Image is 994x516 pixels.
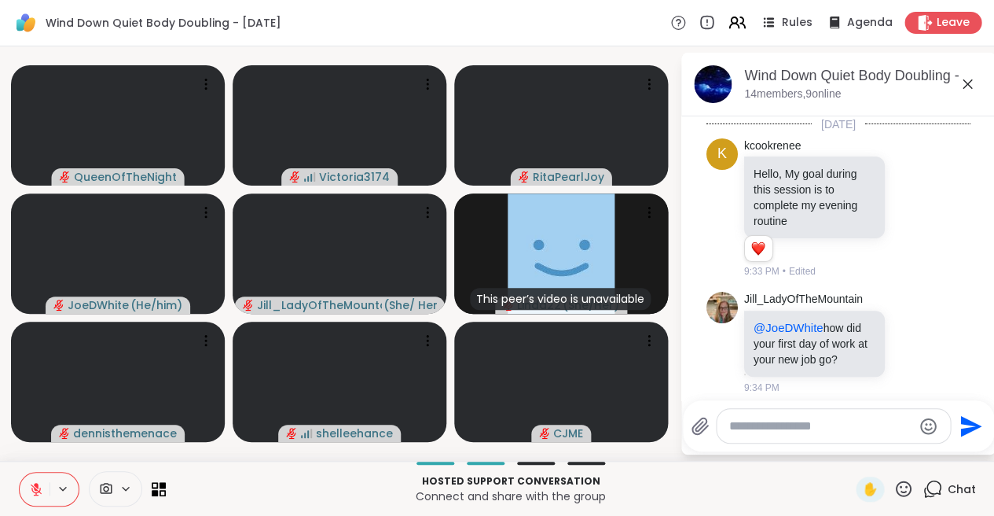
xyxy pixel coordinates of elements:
[745,236,772,261] div: Reaction list
[754,320,875,367] p: how did your first day of work at your new job go?
[694,65,732,103] img: Wind Down Quiet Body Doubling - Monday, Sep 08
[789,264,816,278] span: Edited
[286,428,297,439] span: audio-muted
[46,15,281,31] span: Wind Down Quiet Body Doubling - [DATE]
[936,15,969,31] span: Leave
[257,297,382,313] span: Jill_LadyOfTheMountain
[13,9,39,36] img: ShareWell Logomark
[130,297,182,313] span: ( He/him )
[781,15,812,31] span: Rules
[175,474,846,488] p: Hosted support conversation
[951,408,986,444] button: Send
[383,297,436,313] span: ( She/ Her )
[750,242,766,255] button: Reactions: love
[783,264,786,278] span: •
[319,169,390,185] span: Victoria3174
[754,321,823,334] span: @JoeDWhite
[744,264,779,278] span: 9:33 PM
[60,171,71,182] span: audio-muted
[533,169,604,185] span: RitaPearlJoy
[744,292,863,308] a: Jill_LadyOfTheMountain
[316,426,393,441] span: shelleehance
[539,428,550,439] span: audio-muted
[470,288,651,310] div: This peer’s video is unavailable
[744,87,841,102] p: 14 members, 9 online
[862,480,878,499] span: ✋
[744,66,983,86] div: Wind Down Quiet Body Doubling - [DATE]
[73,426,177,441] span: dennisthemenace
[59,428,70,439] span: audio-muted
[289,171,300,182] span: audio-muted
[68,297,129,313] span: JoeDWhite
[729,418,912,434] textarea: Type your message
[243,300,254,311] span: audio-muted
[919,417,937,436] button: Emoji picker
[744,381,779,395] span: 9:34 PM
[846,15,892,31] span: Agenda
[74,169,177,185] span: QueenOfTheNight
[717,143,727,164] span: k
[53,300,64,311] span: audio-muted
[508,193,614,314] img: Linda22
[947,481,975,497] span: Chat
[754,166,875,229] p: Hello, My goal during this session is to complete my evening routine
[519,171,530,182] span: audio-muted
[744,138,801,154] a: kcookrenee
[175,488,846,504] p: Connect and share with the group
[706,292,738,323] img: https://sharewell-space-live.sfo3.digitaloceanspaces.com/user-generated/2564abe4-c444-4046-864b-7...
[553,426,583,441] span: CJME
[812,116,865,132] span: [DATE]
